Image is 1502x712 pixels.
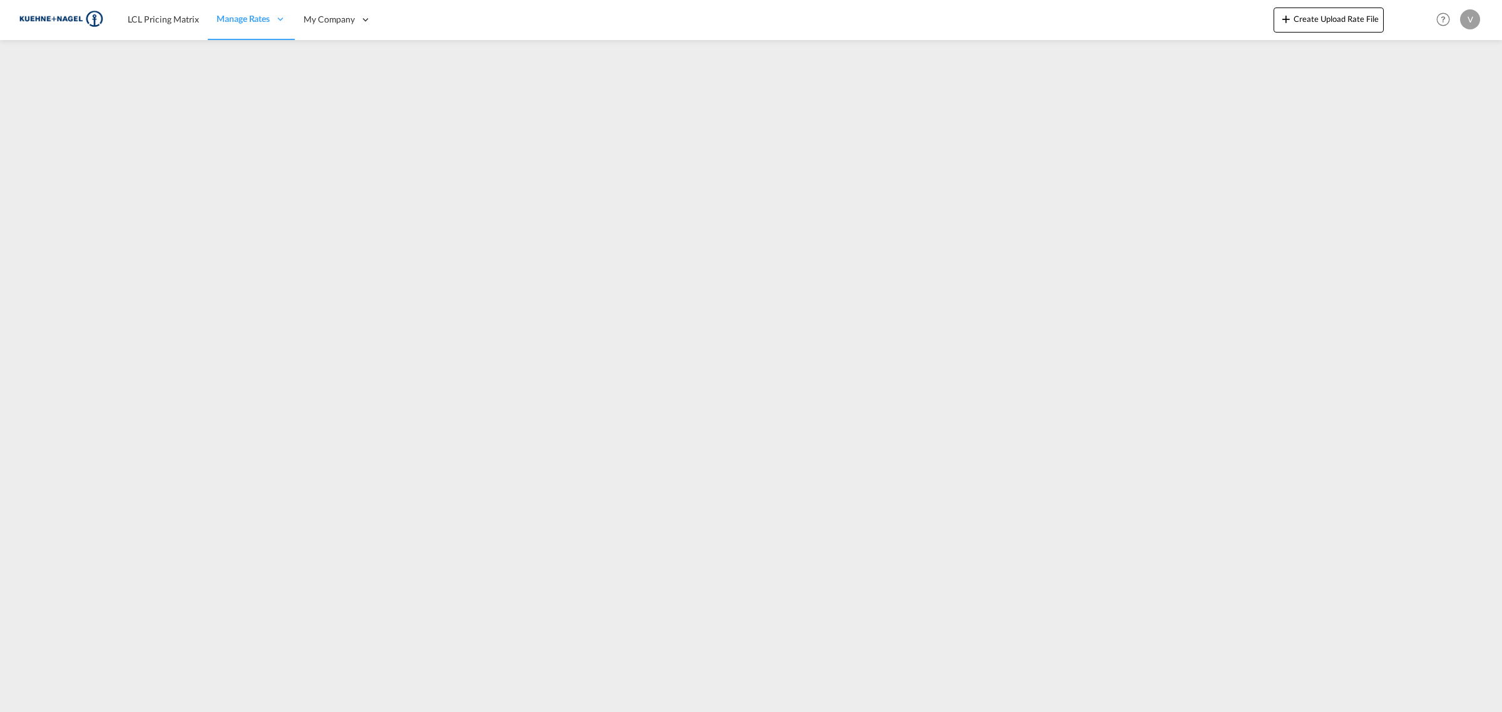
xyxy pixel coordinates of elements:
span: Manage Rates [217,13,270,25]
span: Help [1433,9,1454,30]
img: 36441310f41511efafde313da40ec4a4.png [19,6,103,34]
div: V [1460,9,1480,29]
span: My Company [304,13,355,26]
button: icon-plus 400-fgCreate Upload Rate File [1274,8,1384,33]
span: LCL Pricing Matrix [128,14,199,24]
md-icon: icon-plus 400-fg [1279,11,1294,26]
div: Help [1433,9,1460,31]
